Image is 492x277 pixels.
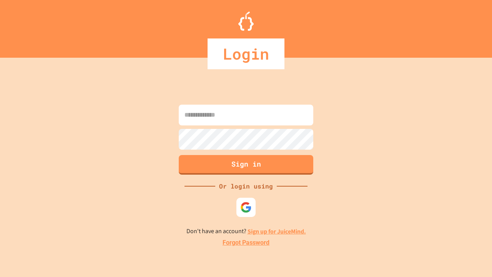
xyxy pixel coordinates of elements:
[186,227,306,236] p: Don't have an account?
[240,202,252,213] img: google-icon.svg
[238,12,254,31] img: Logo.svg
[215,182,277,191] div: Or login using
[248,227,306,235] a: Sign up for JuiceMind.
[223,238,269,247] a: Forgot Password
[208,38,284,69] div: Login
[179,155,313,175] button: Sign in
